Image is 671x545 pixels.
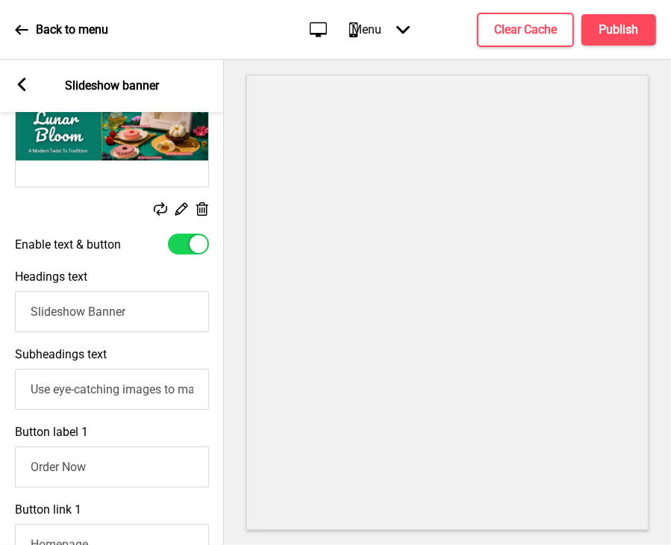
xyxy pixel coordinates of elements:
div: Menu [337,7,425,52]
label: Button link 1 [15,502,81,517]
img: Image [16,54,208,187]
h4: Publish [599,22,639,38]
button: Publish [581,14,656,46]
button: Clear Cache [477,13,574,47]
h4: Clear Cache [494,22,557,38]
label: Headings text [15,270,87,284]
label: Button label 1 [15,425,88,439]
a: Back to menu [15,10,108,50]
p: Back to menu [36,22,108,38]
label: Enable text & button [15,237,121,252]
p: Slideshow banner [65,78,159,94]
label: Subheadings text [15,347,107,361]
